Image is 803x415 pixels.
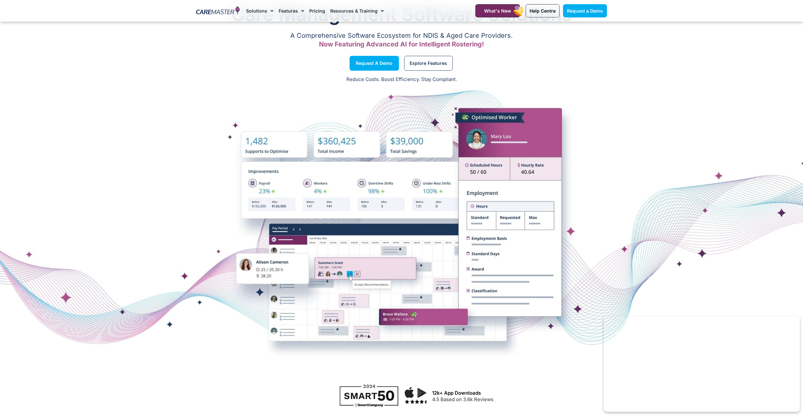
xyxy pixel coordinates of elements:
p: A Comprehensive Software Ecosystem for NDIS & Aged Care Providers. [196,34,607,38]
a: Help Centre [526,4,560,17]
p: Reduce Costs. Boost Efficiency. Stay Compliant. [4,76,799,83]
span: Help Centre [530,8,556,14]
a: Request a Demo [563,4,607,17]
a: Request a Demo [350,56,399,71]
img: CareMaster Logo [196,6,240,16]
span: What's New [484,8,511,14]
iframe: Popup CTA [604,316,800,412]
span: Now Featuring Advanced AI for Intelligent Rostering! [319,40,484,48]
a: What's New [475,4,520,17]
h3: 12k+ App Downloads [432,390,604,396]
span: Explore Features [410,62,447,65]
span: Request a Demo [567,8,603,14]
span: Request a Demo [356,62,392,65]
a: Explore Features [404,56,453,71]
p: 4.5 Based on 3.6k Reviews [432,396,604,403]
